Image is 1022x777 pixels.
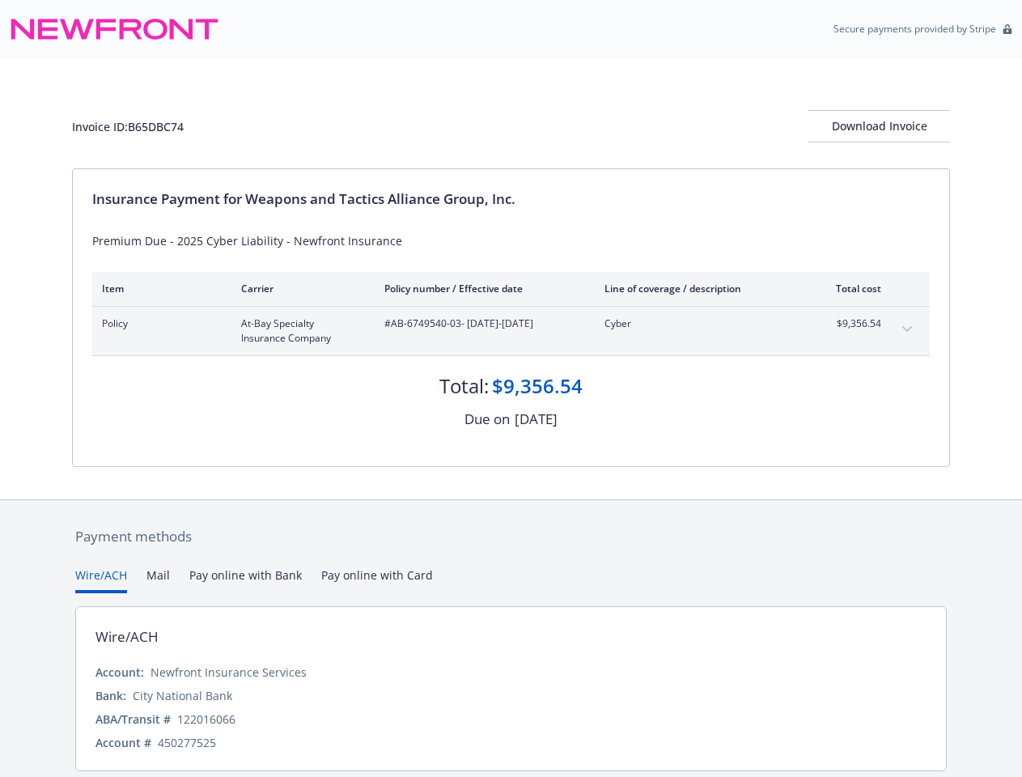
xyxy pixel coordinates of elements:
[95,734,151,751] div: Account #
[821,316,881,331] span: $9,356.54
[604,316,795,331] span: Cyber
[894,316,920,342] button: expand content
[75,567,127,593] button: Wire/ACH
[241,282,358,295] div: Carrier
[189,567,302,593] button: Pay online with Bank
[833,22,996,36] p: Secure payments provided by Stripe
[102,316,215,331] span: Policy
[102,282,215,295] div: Item
[241,316,358,346] span: At-Bay Specialty Insurance Company
[72,118,184,135] div: Invoice ID: B65DBC74
[133,687,232,704] div: City National Bank
[95,687,126,704] div: Bank:
[464,409,510,430] div: Due on
[92,232,930,249] div: Premium Due - 2025 Cyber Liability - Newfront Insurance
[92,189,930,210] div: Insurance Payment for Weapons and Tactics Alliance Group, Inc.
[146,567,170,593] button: Mail
[95,664,144,681] div: Account:
[151,664,307,681] div: Newfront Insurance Services
[515,409,558,430] div: [DATE]
[808,110,950,142] button: Download Invoice
[95,626,159,647] div: Wire/ACH
[384,316,579,331] span: #AB-6749540-03 - [DATE]-[DATE]
[75,526,947,547] div: Payment methods
[384,282,579,295] div: Policy number / Effective date
[158,734,216,751] div: 450277525
[92,307,930,355] div: PolicyAt-Bay Specialty Insurance Company#AB-6749540-03- [DATE]-[DATE]Cyber$9,356.54expand content
[439,372,489,400] div: Total:
[321,567,433,593] button: Pay online with Card
[492,372,583,400] div: $9,356.54
[95,711,171,728] div: ABA/Transit #
[821,282,881,295] div: Total cost
[604,282,795,295] div: Line of coverage / description
[177,711,235,728] div: 122016066
[808,111,950,142] div: Download Invoice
